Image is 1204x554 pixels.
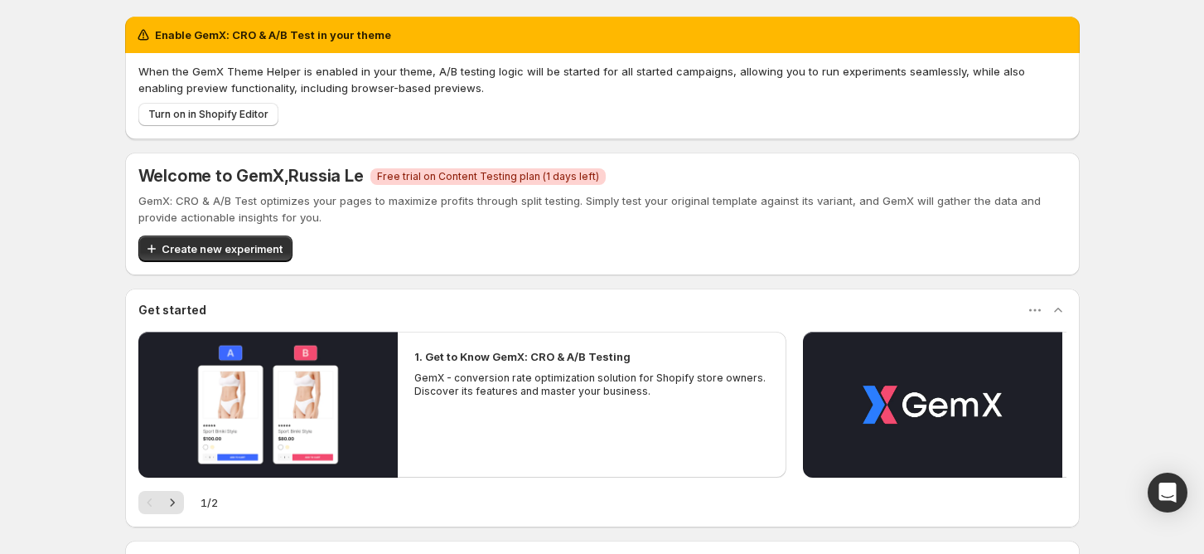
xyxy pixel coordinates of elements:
[138,166,364,186] h5: Welcome to GemX
[138,302,206,318] h3: Get started
[377,170,599,183] span: Free trial on Content Testing plan (1 days left)
[414,372,771,398] p: GemX - conversion rate optimization solution for Shopify store owners. Discover its features and ...
[138,491,184,514] nav: Pagination
[138,332,398,478] button: Play video
[148,108,268,121] span: Turn on in Shopify Editor
[201,494,218,511] span: 1 / 2
[155,27,391,43] h2: Enable GemX: CRO & A/B Test in your theme
[803,332,1062,478] button: Play video
[162,241,283,257] span: Create new experiment
[414,348,631,365] h2: 1. Get to Know GemX: CRO & A/B Testing
[284,166,364,186] span: , Russia Le
[138,63,1066,96] p: When the GemX Theme Helper is enabled in your theme, A/B testing logic will be started for all st...
[138,236,293,262] button: Create new experiment
[1148,473,1187,513] div: Open Intercom Messenger
[138,192,1066,226] p: GemX: CRO & A/B Test optimizes your pages to maximize profits through split testing. Simply test ...
[161,491,184,514] button: Next
[138,103,278,126] button: Turn on in Shopify Editor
